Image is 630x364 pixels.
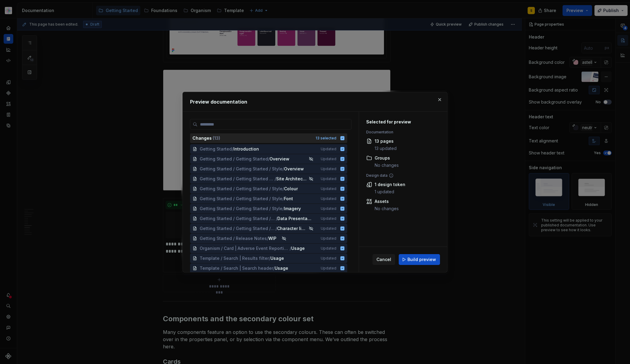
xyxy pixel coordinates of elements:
span: Getting Started / Getting Started / Style [200,196,282,202]
span: Updated [321,147,336,151]
span: Introduction [233,146,259,152]
span: Character limits [277,226,307,232]
span: Overview [284,166,304,172]
span: / [273,265,275,271]
div: Design data [366,173,433,178]
div: Assets [375,198,399,204]
span: Updated [321,186,336,191]
span: / [267,235,268,241]
span: Updated [321,226,336,231]
div: Changes [192,135,312,141]
span: ( 13 ) [213,135,220,141]
div: Documentation [366,130,433,135]
span: Template / Search | Search header [200,265,273,271]
span: Updated [321,196,336,201]
span: Getting Started / Release Notes [200,235,267,241]
span: Updated [321,236,336,241]
div: Selected for preview [366,119,433,125]
span: Cancel [376,257,391,263]
span: Getting Started / Getting Started / Style [200,216,276,222]
span: / [282,196,284,202]
span: Organism / Card | Adverse Event Reporting | Full-width [200,245,290,251]
span: Colour [284,186,298,192]
div: 1 design token [375,182,405,188]
span: Template / Search | Results filter [200,255,269,261]
span: Site Architecture [276,176,308,182]
div: No changes [375,162,399,168]
div: Groups [375,155,399,161]
span: Usage [275,265,288,271]
div: 13 pages [375,138,397,144]
span: Getting Started / Getting Started / Style [200,186,282,192]
span: / [232,146,233,152]
span: Updated [321,206,336,211]
span: Getting Started / Getting Started / Style [200,206,282,212]
div: No changes [375,206,399,212]
div: 13 selected [316,136,336,141]
span: / [282,186,284,192]
button: Build preview [399,254,440,265]
div: 1 updated [375,189,405,195]
span: Updated [321,256,336,261]
span: Data Presentation [277,216,313,222]
span: Updated [321,266,336,271]
span: / [275,176,276,182]
span: / [269,255,270,261]
span: Updated [321,166,336,171]
span: Build preview [407,257,436,263]
span: Usage [270,255,284,261]
span: Updated [321,176,336,181]
span: / [282,166,284,172]
span: WIP [268,235,280,241]
span: Updated [321,246,336,251]
div: 13 updated [375,145,397,151]
span: Getting Started [200,146,232,152]
button: Cancel [373,254,395,265]
span: Getting Started / Getting Started / Style [200,176,275,182]
span: Usage [291,245,305,251]
span: / [290,245,291,251]
span: Font [284,196,296,202]
span: Overview [270,156,289,162]
span: Updated [321,157,336,161]
span: / [268,156,270,162]
span: Getting Started / Getting Started [200,156,268,162]
span: Getting Started / Getting Started / Style [200,226,276,232]
span: Imagery [284,206,301,212]
span: Updated [321,216,336,221]
span: / [276,226,277,232]
h2: Preview documentation [190,98,440,105]
span: / [282,206,284,212]
span: / [276,216,277,222]
span: Getting Started / Getting Started / Style [200,166,282,172]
